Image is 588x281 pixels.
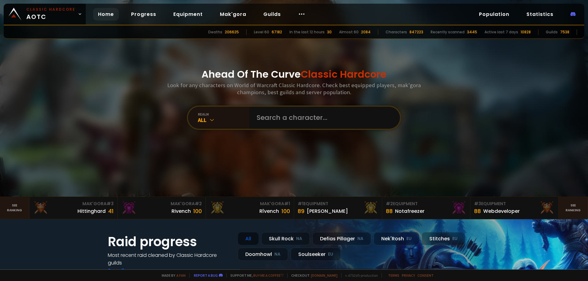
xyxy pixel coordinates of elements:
div: In the last 12 hours [289,29,325,35]
div: Soulseeker [291,248,341,261]
a: #2Equipment88Notafreezer [382,197,470,219]
a: See all progress [108,267,148,274]
h3: Look for any characters on World of Warcraft Classic Hardcore. Check best equipped players, mak'g... [165,82,423,96]
div: 10828 [521,29,531,35]
div: Equipment [386,201,466,207]
a: Mak'Gora#2Rivench100 [118,197,206,219]
div: 30 [327,29,332,35]
a: Population [474,8,514,20]
a: Seeranking [559,197,588,219]
small: EU [328,251,333,257]
span: Checkout [287,273,337,278]
div: [PERSON_NAME] [307,207,348,215]
div: Doomhowl [238,248,288,261]
div: 67182 [272,29,282,35]
a: Guilds [258,8,286,20]
small: NA [296,236,302,242]
div: 88 [386,207,393,215]
div: Mak'Gora [33,201,114,207]
a: #1Equipment89[PERSON_NAME] [294,197,382,219]
span: # 1 [284,201,290,207]
div: Equipment [474,201,555,207]
a: Equipment [168,8,208,20]
div: 41 [108,207,114,215]
small: NA [274,251,281,257]
a: a fan [176,273,186,278]
a: Mak'Gora#1Rîvench100 [206,197,294,219]
span: # 3 [107,201,114,207]
div: Active last 7 days [484,29,518,35]
small: NA [357,236,364,242]
div: Guilds [546,29,558,35]
div: 847223 [409,29,423,35]
h1: Raid progress [108,232,230,251]
div: Deaths [208,29,222,35]
a: Consent [417,273,434,278]
a: Privacy [402,273,415,278]
span: # 2 [386,201,393,207]
div: Skull Rock [261,232,310,245]
span: Support me, [226,273,284,278]
div: 206625 [225,29,239,35]
small: EU [452,236,458,242]
a: Mak'Gora#3Hittinghard41 [29,197,118,219]
div: Rîvench [259,207,279,215]
span: AOTC [26,7,75,21]
a: [DOMAIN_NAME] [311,273,337,278]
h1: Ahead Of The Curve [202,67,386,82]
div: Rivench [171,207,191,215]
div: Equipment [298,201,378,207]
a: Progress [126,8,161,20]
div: Almost 60 [339,29,359,35]
span: # 1 [298,201,303,207]
div: 2084 [361,29,371,35]
h4: Most recent raid cleaned by Classic Hardcore guilds [108,251,230,267]
div: 89 [298,207,304,215]
div: All [238,232,259,245]
div: realm [198,112,249,116]
small: EU [406,236,412,242]
small: Classic Hardcore [26,7,75,12]
a: Mak'gora [215,8,251,20]
a: Statistics [522,8,558,20]
a: Buy me a coffee [253,273,284,278]
span: v. d752d5 - production [341,273,378,278]
div: 88 [474,207,481,215]
a: Classic HardcoreAOTC [4,4,86,24]
div: Mak'Gora [121,201,202,207]
span: # 2 [195,201,202,207]
div: 100 [281,207,290,215]
div: Notafreezer [395,207,424,215]
span: # 3 [474,201,481,207]
div: Recently scanned [431,29,465,35]
div: Nek'Rosh [374,232,419,245]
div: 7538 [560,29,569,35]
span: Classic Hardcore [301,67,386,81]
div: Defias Pillager [312,232,371,245]
div: All [198,116,249,124]
div: 100 [193,207,202,215]
div: Stitches [422,232,465,245]
a: #3Equipment88Webdeveloper [470,197,559,219]
div: Characters [386,29,407,35]
span: Made by [158,273,186,278]
div: Mak'Gora [209,201,290,207]
div: Webdeveloper [483,207,520,215]
a: Terms [388,273,399,278]
a: Report a bug [194,273,218,278]
div: Level 60 [254,29,269,35]
input: Search a character... [253,107,393,129]
a: Home [93,8,119,20]
div: Hittinghard [77,207,106,215]
div: 3445 [467,29,477,35]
